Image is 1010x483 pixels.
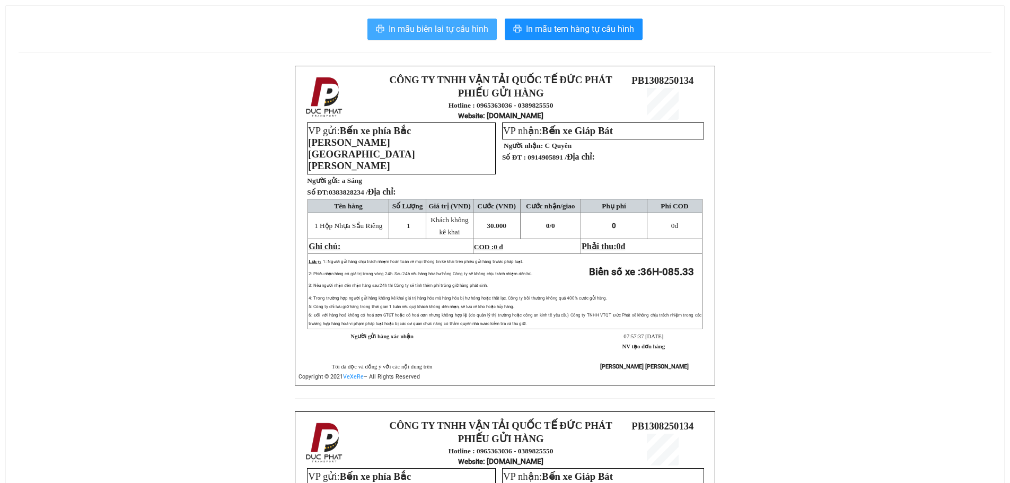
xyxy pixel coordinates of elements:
[503,125,613,136] span: VP nhận:
[389,22,488,36] span: In mẫu biên lai tự cấu hình
[449,447,554,455] strong: Hotline : 0965363036 - 0389825550
[671,222,678,230] span: đ
[449,101,554,109] strong: Hotline : 0965363036 - 0389825550
[671,222,675,230] span: 0
[631,75,693,86] span: PB1308250134
[617,242,621,251] span: 0
[392,202,423,210] span: Số Lượng
[298,373,420,380] span: Copyright © 2021 – All Rights Reserved
[542,125,613,136] span: Bến xe Giáp Bát
[602,202,626,210] span: Phụ phí
[567,152,595,161] span: Địa chỉ:
[407,222,410,230] span: 1
[458,457,543,466] strong: : [DOMAIN_NAME]
[458,433,544,444] strong: PHIẾU GỬI HÀNG
[308,125,415,171] span: Bến xe phía Bắc [PERSON_NAME][GEOGRAPHIC_DATA][PERSON_NAME]
[329,188,396,196] span: 0383828234 /
[621,242,626,251] span: đ
[526,22,634,36] span: In mẫu tem hàng tự cấu hình
[307,188,396,196] strong: Số ĐT:
[502,153,526,161] strong: Số ĐT :
[544,142,572,150] span: C Quyên
[309,271,532,276] span: 2: Phiếu nhận hàng có giá trị trong vòng 24h. Sau 24h nếu hàng hóa hư hỏng Công ty sẽ không chịu ...
[368,187,396,196] span: Địa chỉ:
[390,74,612,85] strong: CÔNG TY TNHH VẬN TẢI QUỐC TẾ ĐỨC PHÁT
[350,333,414,339] strong: Người gửi hàng xác nhận
[332,364,433,370] span: Tôi đã đọc và đồng ý với các nội dung trên
[551,222,555,230] span: 0
[309,313,701,326] span: 6: Đối với hàng hoá không có hoá đơn GTGT hoặc có hoá đơn nhưng không hợp lệ (do quản lý thị trườ...
[661,202,688,210] span: Phí COD
[367,19,497,40] button: printerIn mẫu biên lai tự cấu hình
[458,458,483,466] span: Website
[309,242,340,251] span: Ghi chú:
[474,243,503,251] span: COD :
[546,222,555,230] span: 0/
[376,24,384,34] span: printer
[528,153,595,161] span: 0914905891 /
[307,177,340,185] strong: Người gửi:
[623,333,663,339] span: 07:57:37 [DATE]
[309,283,487,288] span: 3: Nếu người nhận đến nhận hàng sau 24h thì Công ty sẽ tính thêm phí trông giữ hàng phát sinh.
[308,125,415,171] span: VP gửi:
[526,202,575,210] span: Cước nhận/giao
[477,202,516,210] span: Cước (VNĐ)
[600,363,689,370] strong: [PERSON_NAME] [PERSON_NAME]
[334,202,363,210] span: Tên hàng
[513,24,522,34] span: printer
[487,222,506,230] span: 30.000
[458,112,483,120] span: Website
[323,259,523,264] span: 1: Người gửi hàng chịu trách nhiệm hoàn toàn về mọi thông tin kê khai trên phiếu gửi hàng trước p...
[431,216,468,236] span: Khách không kê khai
[582,242,625,251] span: Phải thu:
[342,177,362,185] span: a Sáng
[505,19,643,40] button: printerIn mẫu tem hàng tự cấu hình
[428,202,471,210] span: Giá trị (VNĐ)
[631,420,693,432] span: PB1308250134
[504,142,543,150] strong: Người nhận:
[503,471,613,482] span: VP nhận:
[343,373,364,380] a: VeXeRe
[494,243,503,251] span: 0 đ
[458,87,544,99] strong: PHIẾU GỬI HÀNG
[309,259,321,264] span: Lưu ý:
[303,420,347,465] img: logo
[640,266,694,278] span: 36H-085.33
[309,304,514,309] span: 5: Công ty chỉ lưu giữ hàng trong thời gian 1 tuần nếu quý khách không đến nhận, sẽ lưu về kho ho...
[314,222,382,230] span: 1 Hộp Nhựa Sầu Riêng
[303,75,347,119] img: logo
[390,420,612,431] strong: CÔNG TY TNHH VẬN TẢI QUỐC TẾ ĐỨC PHÁT
[458,111,543,120] strong: : [DOMAIN_NAME]
[309,296,607,301] span: 4: Trong trường hợp người gửi hàng không kê khai giá trị hàng hóa mà hàng hóa bị hư hỏng hoặc thấ...
[542,471,613,482] span: Bến xe Giáp Bát
[622,344,665,349] strong: NV tạo đơn hàng
[589,266,694,278] strong: Biển số xe :
[612,222,616,230] span: 0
